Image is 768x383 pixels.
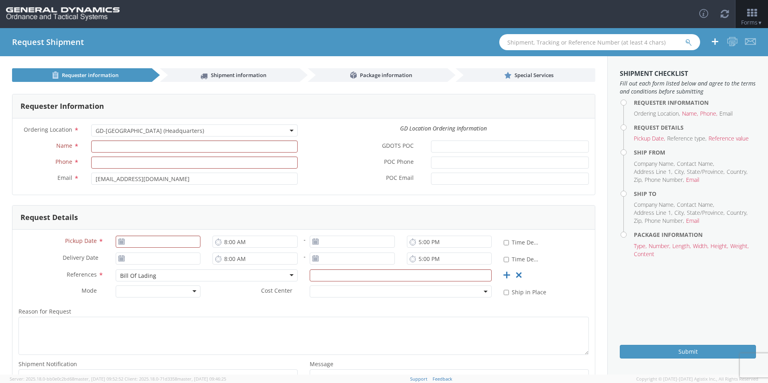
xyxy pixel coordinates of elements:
[649,242,670,250] li: Number
[634,250,654,258] li: Content
[160,68,300,82] a: Shipment information
[56,142,72,149] span: Name
[711,242,728,250] li: Height
[727,168,748,176] li: Country
[177,376,226,382] span: master, [DATE] 09:46:25
[634,110,680,118] li: Ordering Location
[91,124,298,136] span: GD-OTS St. Petersburg (Headquarters)
[758,19,762,26] span: ▼
[63,254,98,263] span: Delivery Date
[96,127,293,134] span: GD-OTS St. Petersburg (Headquarters)
[730,242,749,250] li: Weight
[6,7,120,21] img: gd-ots-0c3321f2eb4c994f95cb.png
[645,176,684,184] li: Phone Number
[65,237,97,244] span: Pickup Date
[682,110,698,118] li: Name
[686,217,699,225] li: Email
[433,376,452,382] a: Feedback
[634,242,647,250] li: Type
[55,158,72,165] span: Phone
[700,110,717,118] li: Phone
[620,345,756,359] button: Submit
[20,214,78,222] h3: Request Details
[308,68,447,82] a: Package information
[515,71,554,79] span: Special Services
[620,79,756,96] span: Fill out each form listed below and agree to the terms and conditions before submitting
[18,308,71,315] span: Reason for Request
[67,271,97,278] span: References
[125,376,226,382] span: Client: 2025.18.0-71d3358
[261,287,292,296] span: Cost Center
[686,176,699,184] li: Email
[687,168,725,176] li: State/Province
[400,124,487,132] i: GD Location Ordering Information
[455,68,595,82] a: Special Services
[504,290,509,295] input: Ship in Place
[667,134,707,143] li: Reference type
[504,240,509,245] input: Time Definite
[504,257,509,262] input: Time Definite
[384,158,414,167] span: POC Phone
[634,209,672,217] li: Address Line 1
[18,360,77,368] span: Shipment Notification
[120,272,156,280] div: Bill Of Lading
[386,174,414,183] span: POC Email
[24,126,72,133] span: Ordering Location
[645,217,684,225] li: Phone Number
[504,287,548,296] label: Ship in Place
[634,217,643,225] li: Zip
[709,134,749,143] li: Reference value
[12,68,152,82] a: Requester information
[677,201,714,209] li: Contact Name
[634,149,756,155] h4: Ship From
[687,209,725,217] li: State/Province
[360,71,412,79] span: Package information
[634,160,675,168] li: Company Name
[634,168,672,176] li: Address Line 1
[634,100,756,106] h4: Requester Information
[57,174,72,181] span: Email
[634,191,756,197] h4: Ship To
[410,376,427,382] a: Support
[382,142,414,151] span: GDOTS POC
[719,110,733,118] li: Email
[674,168,685,176] li: City
[504,254,540,263] label: Time Definite
[310,360,333,368] span: Message
[211,71,266,79] span: Shipment information
[634,134,665,143] li: Pickup Date
[82,287,97,294] span: Mode
[74,376,123,382] span: master, [DATE] 09:52:52
[727,209,748,217] li: Country
[634,176,643,184] li: Zip
[12,38,84,47] h4: Request Shipment
[636,376,758,382] span: Copyright © [DATE]-[DATE] Agistix Inc., All Rights Reserved
[634,201,675,209] li: Company Name
[634,124,756,130] h4: Request Details
[677,160,714,168] li: Contact Name
[620,70,756,77] h3: Shipment Checklist
[20,102,104,110] h3: Requester Information
[674,209,685,217] li: City
[634,232,756,238] h4: Package Information
[499,34,700,50] input: Shipment, Tracking or Reference Number (at least 4 chars)
[741,18,762,26] span: Forms
[672,242,691,250] li: Length
[504,237,540,247] label: Time Definite
[10,376,123,382] span: Server: 2025.18.0-bb0e0c2bd68
[693,242,709,250] li: Width
[62,71,118,79] span: Requester information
